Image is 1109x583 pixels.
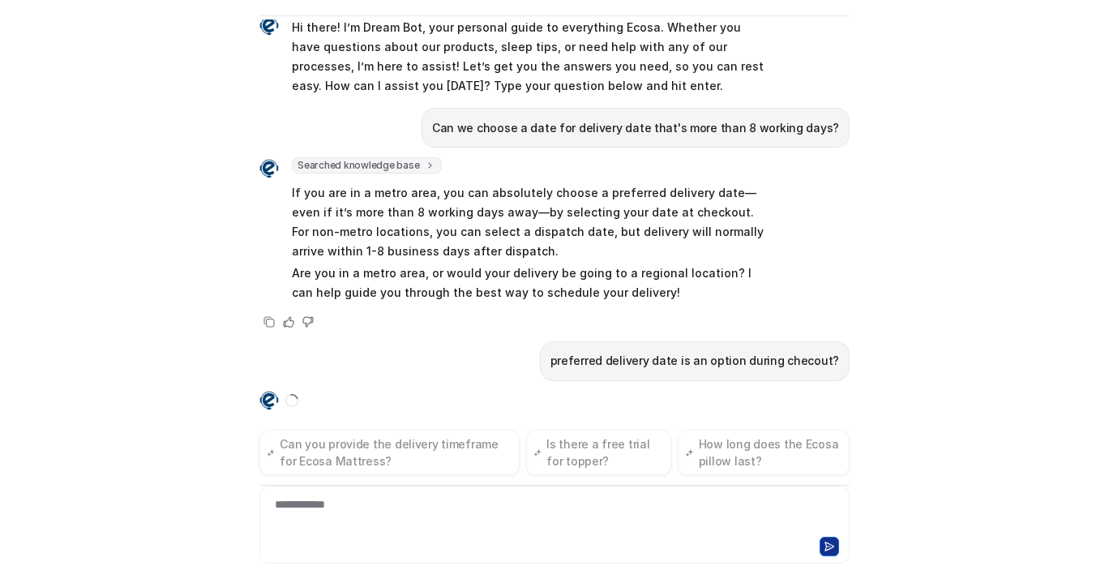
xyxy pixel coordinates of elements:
[550,351,839,371] p: preferred delivery date is an option during checout?
[259,391,279,410] img: Widget
[259,159,279,178] img: Widget
[292,183,766,261] p: If you are in a metro area, you can absolutely choose a preferred delivery date—even if it’s more...
[526,430,671,475] button: Is there a free trial for topper?
[292,264,766,302] p: Are you in a metro area, or would your delivery be going to a regional location? I can help guide...
[678,430,850,475] button: How long does the Ecosa pillow last?
[432,118,839,138] p: Can we choose a date for delivery date that's more than 8 working days?
[292,18,766,96] p: Hi there! I’m Dream Bot, your personal guide to everything Ecosa. Whether you have questions abou...
[259,16,279,36] img: Widget
[292,157,442,174] span: Searched knowledge base
[259,430,520,475] button: Can you provide the delivery timeframe for Ecosa Mattress?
